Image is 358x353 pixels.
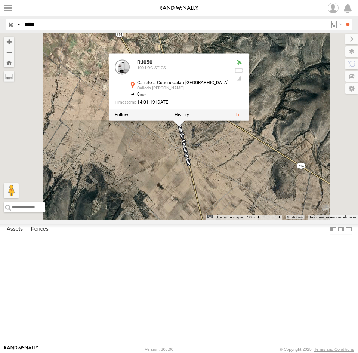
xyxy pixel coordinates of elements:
[330,224,337,234] label: Dock Summary Table to the Left
[314,347,354,352] a: Terms and Conditions
[137,59,228,65] div: RJ050
[337,224,345,234] label: Dock Summary Table to the Right
[345,83,358,94] label: Map Settings
[4,183,19,198] button: Arrastra el hombrecito naranja al mapa para abrir Street View
[247,215,258,219] span: 500 m
[4,47,14,57] button: Zoom out
[310,215,356,219] a: Informar un error en el mapa
[137,80,228,85] div: Carretera Cuacnopalan-[GEOGRAPHIC_DATA]
[137,92,146,97] span: 0
[4,57,14,67] button: Zoom Home
[245,215,282,220] button: Escala del mapa: 500 m por 55 píxeles
[4,37,14,47] button: Zoom in
[160,6,198,11] img: rand-logo.svg
[115,100,228,105] div: Date/time of location update
[235,113,243,118] a: View Asset Details
[4,346,38,353] a: Visit our Website
[207,215,213,218] button: Combinaciones de teclas
[234,59,243,65] div: Valid GPS Fix
[234,76,243,82] div: Last Event GSM Signal Strength
[345,224,352,234] label: Hide Summary Table
[137,66,228,71] div: 100 LOGISTICS
[3,224,27,234] label: Assets
[4,71,14,82] label: Measure
[16,19,22,30] label: Search Query
[115,113,128,118] label: Realtime tracking of Asset
[287,216,303,219] a: Condiciones (se abre en una nueva pestaña)
[280,347,354,352] div: © Copyright 2025 -
[234,68,243,74] div: No battery health information received from this device.
[175,113,189,118] label: View Asset History
[137,86,228,90] div: Cañada [PERSON_NAME]
[27,224,52,234] label: Fences
[145,347,173,352] div: Version: 306.00
[327,19,343,30] label: Search Filter Options
[217,215,243,220] button: Datos del mapa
